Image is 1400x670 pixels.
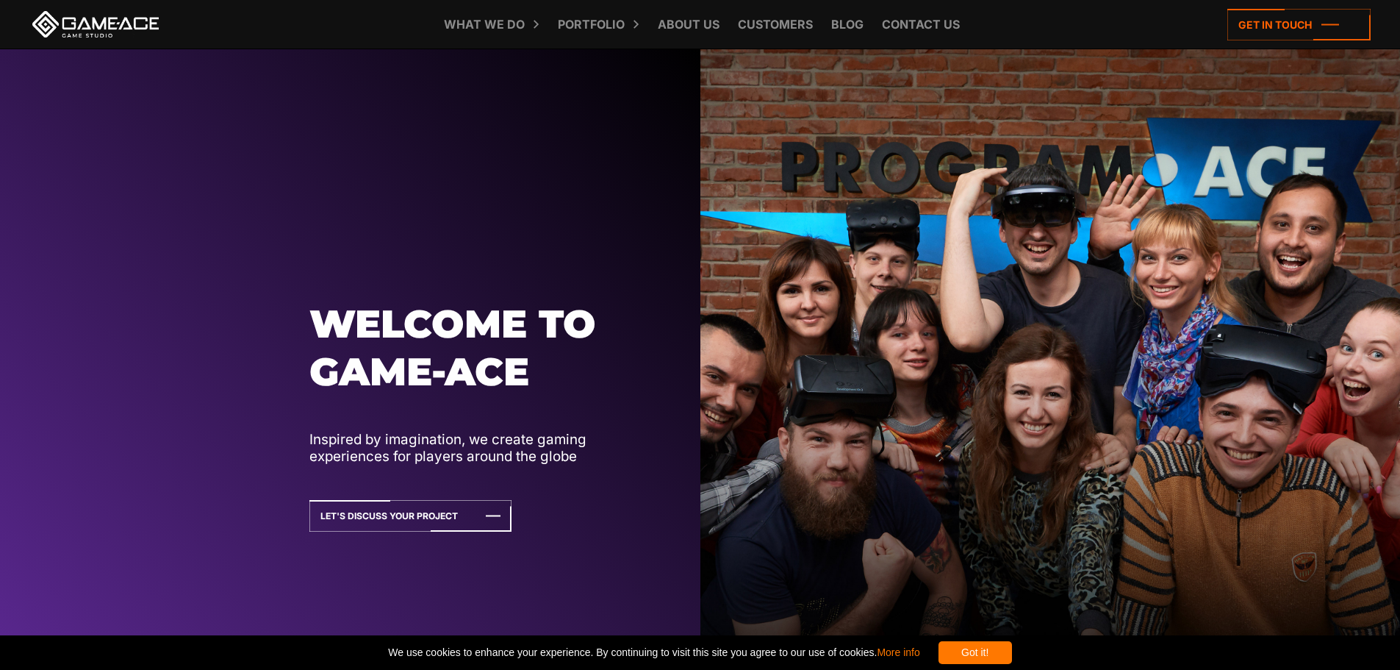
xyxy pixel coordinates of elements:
[309,500,511,532] a: Let's Discuss Your Project
[388,641,919,664] span: We use cookies to enhance your experience. By continuing to visit this site you agree to our use ...
[309,300,657,396] h1: Welcome to Game-ace
[877,646,919,658] a: More info
[938,641,1012,664] div: Got it!
[1227,9,1371,40] a: Get in touch
[309,431,657,466] p: Inspired by imagination, we create gaming experiences for players around the globe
